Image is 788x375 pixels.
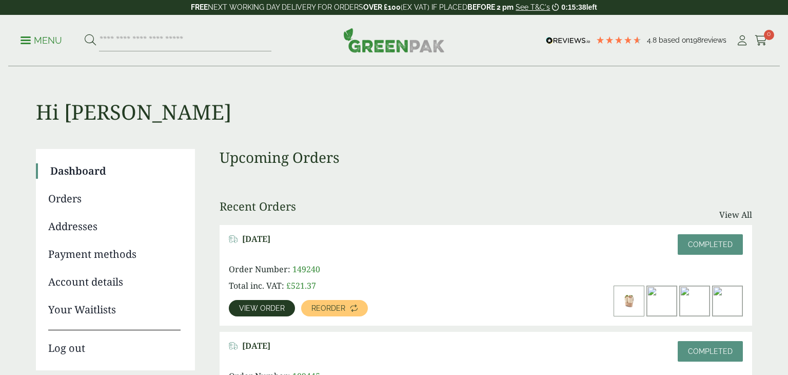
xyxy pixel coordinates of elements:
div: 4.79 Stars [596,35,642,45]
strong: FREE [191,3,208,11]
span: Reorder [311,305,345,312]
span: left [586,3,597,11]
a: View All [719,209,752,221]
span: Based on [659,36,690,44]
bdi: 521.37 [286,280,316,291]
a: Dashboard [50,163,181,179]
span: 0:15:38 [561,3,586,11]
span: View order [239,305,285,312]
span: 4.8 [647,36,659,44]
h3: Recent Orders [220,199,296,213]
a: Addresses [48,219,181,234]
a: See T&C's [516,3,550,11]
strong: BEFORE 2 pm [467,3,514,11]
a: Payment methods [48,247,181,262]
a: View order [229,300,295,316]
img: 8oz-r-PET-Deli-Container-with-Musli-Large-300x200.jpg [680,286,710,316]
i: Cart [755,35,767,46]
span: Completed [688,240,733,249]
p: Menu [21,34,62,47]
img: REVIEWS.io [546,37,590,44]
a: Orders [48,191,181,207]
span: Order Number: [229,264,290,275]
a: Your Waitlists [48,302,181,317]
span: reviews [701,36,726,44]
h3: Upcoming Orders [220,149,752,166]
a: Menu [21,34,62,45]
span: 0 [764,30,774,40]
span: [DATE] [242,341,270,351]
span: 198 [690,36,701,44]
h1: Hi [PERSON_NAME] [36,67,752,124]
img: 5430063E-Kraft-Tortilla-Wrap-Scoop-TS2-with-Wrap-contents-300x200.jpg [614,286,644,316]
strong: OVER £100 [363,3,401,11]
i: My Account [736,35,748,46]
img: GreenPak Supplies [343,28,445,52]
a: Account details [48,274,181,290]
span: £ [286,280,291,291]
img: 12oz-r-PET-Deli-Contaoner-with-fruit-salad-Large-300x200.jpg [647,286,677,316]
a: 0 [755,33,767,48]
span: Completed [688,347,733,355]
span: 149240 [292,264,320,275]
img: 16oz-r-PET-Deli-Container-with-Strawberries-and-Cream-Large-300x200.jpg [713,286,742,316]
a: Log out [48,330,181,356]
span: [DATE] [242,234,270,244]
span: Total inc. VAT: [229,280,284,291]
a: Reorder [301,300,368,316]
